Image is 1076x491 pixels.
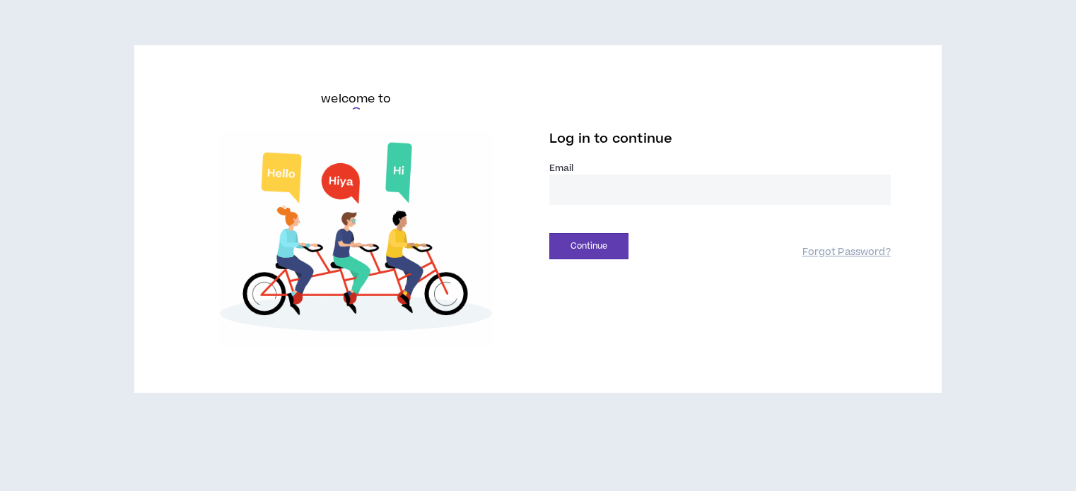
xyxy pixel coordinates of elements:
button: Continue [549,233,628,259]
span: Log in to continue [549,130,672,148]
label: Email [549,162,891,174]
a: Forgot Password? [802,246,891,259]
img: Welcome to Wripple [185,131,527,348]
h6: welcome to [321,90,391,107]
